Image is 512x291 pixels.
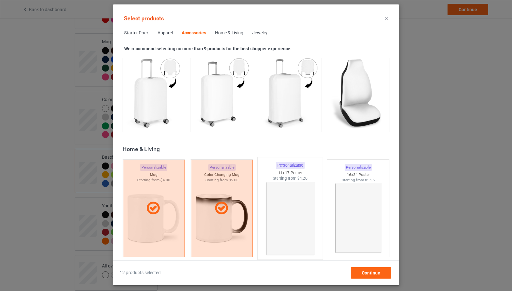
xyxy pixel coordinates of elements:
[365,178,375,182] span: $5.95
[252,30,267,36] div: Jewelry
[260,181,320,256] img: regular.jpg
[327,172,389,177] div: 16x24 Poster
[262,57,319,128] img: regular.jpg
[124,46,292,51] strong: We recommend selecting no more than 9 products for the best shopper experience.
[258,176,323,181] div: Starting from
[120,270,161,276] span: 12 products selected
[330,183,387,254] img: regular.jpg
[276,162,304,169] div: Personalizable
[345,164,372,171] div: Personalizable
[158,30,173,36] div: Apparel
[258,170,323,176] div: 11x17 Poster
[182,30,206,36] div: Accessories
[362,270,380,275] span: Continue
[327,177,389,183] div: Starting from
[193,57,250,128] img: regular.jpg
[215,30,243,36] div: Home & Living
[125,57,182,128] img: regular.jpg
[330,57,387,128] img: regular.jpg
[120,25,153,41] span: Starter Pack
[351,267,391,279] div: Continue
[297,176,307,181] span: $4.20
[123,145,392,153] div: Home & Living
[124,15,164,22] span: Select products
